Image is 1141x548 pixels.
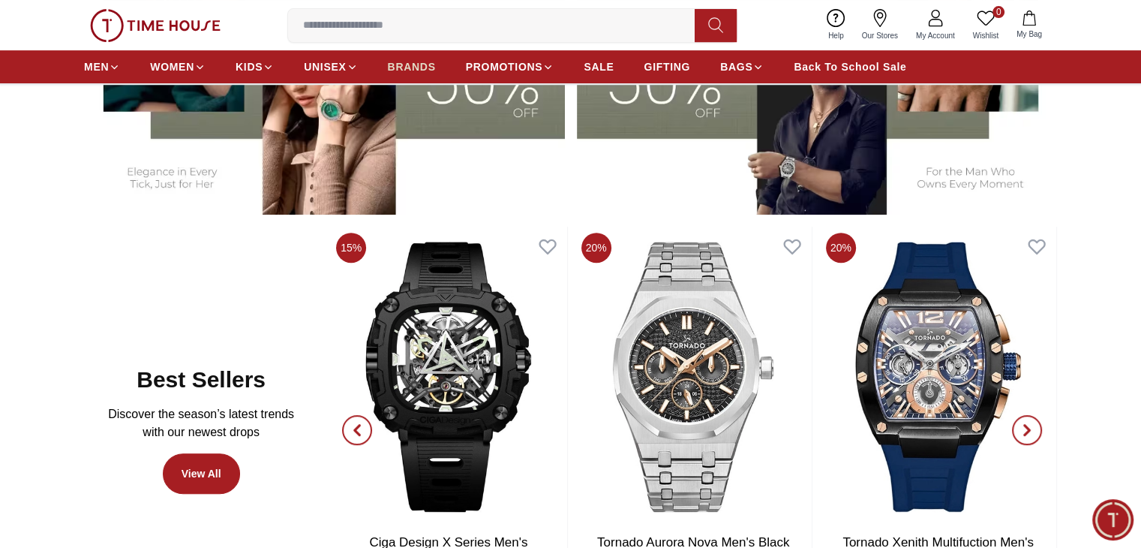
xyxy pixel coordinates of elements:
[794,53,906,80] a: Back To School Sale
[86,230,100,245] em: Blush
[992,6,1004,18] span: 0
[150,53,206,80] a: WOMEN
[84,59,109,74] span: MEN
[150,59,194,74] span: WOMEN
[163,453,240,494] a: View All
[644,59,690,74] span: GIFTING
[853,6,907,44] a: Our Stores
[47,14,71,39] img: Profile picture of Time House Support
[84,53,120,80] a: MEN
[822,30,850,41] span: Help
[304,59,346,74] span: UNISEX
[819,6,853,44] a: Help
[388,59,436,74] span: BRANDS
[581,233,611,263] span: 20%
[644,53,690,80] a: GIFTING
[200,295,239,305] span: 12:21 PM
[137,366,266,393] h2: Best Sellers
[910,30,961,41] span: My Account
[794,59,906,74] span: Back To School Sale
[967,30,1004,41] span: Wishlist
[720,59,752,74] span: BAGS
[90,9,221,42] img: ...
[96,405,306,441] p: Discover the season’s latest trends with our newest drops
[466,59,543,74] span: PROMOTIONS
[826,233,856,263] span: 20%
[964,6,1007,44] a: 0Wishlist
[820,227,1056,527] img: Tornado Xenith Multifuction Men's Blue Dial Multi Function Watch - T23105-BSNNK
[1092,499,1133,540] div: Chat Widget
[720,53,764,80] a: BAGS
[856,30,904,41] span: Our Stores
[466,53,554,80] a: PROMOTIONS
[80,20,251,34] div: Time House Support
[584,53,614,80] a: SALE
[15,201,296,217] div: Time House Support
[584,59,614,74] span: SALE
[575,227,812,527] img: Tornado Aurora Nova Men's Black Dial Multi Function Watch - T23104-SBSBK
[1007,8,1051,43] button: My Bag
[330,227,566,527] img: Ciga Design X Series Men's Mechanical Black Dial Watch - X051-BB01- W5B
[4,327,296,402] textarea: We are here to help you
[1010,29,1048,40] span: My Bag
[236,53,274,80] a: KIDS
[304,53,357,80] a: UNISEX
[11,11,41,41] em: Back
[236,59,263,74] span: KIDS
[26,232,225,301] span: Hey there! Need help finding the perfect watch? I'm here if you have any questions or need a quic...
[388,53,436,80] a: BRANDS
